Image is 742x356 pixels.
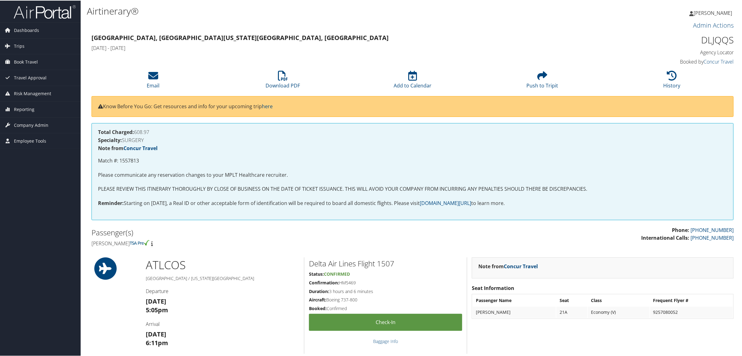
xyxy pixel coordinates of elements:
[147,73,160,88] a: Email
[309,288,462,294] h5: 3 hours and 6 minutes
[691,234,734,241] a: [PHONE_NUMBER]
[92,33,389,41] strong: [GEOGRAPHIC_DATA], [GEOGRAPHIC_DATA] [US_STATE][GEOGRAPHIC_DATA], [GEOGRAPHIC_DATA]
[309,296,326,302] strong: Aircraft:
[146,320,299,327] h4: Arrival
[580,58,734,65] h4: Booked by
[266,73,300,88] a: Download PDF
[373,338,398,344] a: Baggage Info
[146,257,299,272] h1: ATL COS
[14,101,34,117] span: Reporting
[473,294,556,305] th: Passenger Name
[472,284,514,291] strong: Seat Information
[704,58,734,65] a: Concur Travel
[309,279,462,285] h5: HM5469
[556,306,587,317] td: 21A
[98,199,727,207] p: Starting on [DATE], a Real ID or other acceptable form of identification will be required to boar...
[650,306,733,317] td: 9257080052
[580,48,734,55] h4: Agency Locator
[309,296,462,302] h5: Boeing 737-800
[309,258,462,268] h2: Delta Air Lines Flight 1507
[14,117,48,132] span: Company Admin
[691,226,734,233] a: [PHONE_NUMBER]
[98,156,727,164] p: Match #: 1557813
[98,137,727,142] h4: SURGERY
[146,338,168,346] strong: 6:11pm
[473,306,556,317] td: [PERSON_NAME]
[689,3,738,22] a: [PERSON_NAME]
[693,20,734,29] a: Admin Actions
[309,313,462,330] a: Check-in
[92,44,571,51] h4: [DATE] - [DATE]
[309,279,339,285] strong: Confirmation:
[98,171,727,179] p: Please communicate any reservation changes to your MPLT Healthcare recruiter.
[146,329,166,338] strong: [DATE]
[309,288,329,294] strong: Duration:
[394,73,431,88] a: Add to Calendar
[14,54,38,69] span: Book Travel
[664,73,681,88] a: History
[650,294,733,305] th: Frequent Flyer #
[588,294,650,305] th: Class
[526,73,558,88] a: Push to Tripit
[14,22,39,38] span: Dashboards
[309,305,327,311] strong: Booked:
[123,144,158,151] a: Concur Travel
[87,4,521,17] h1: Airtinerary®
[14,4,76,19] img: airportal-logo.png
[309,305,462,311] h5: Confirmed
[324,270,350,276] span: Confirmed
[672,226,689,233] strong: Phone:
[641,234,689,241] strong: International Calls:
[98,129,727,134] h4: 608.97
[146,287,299,294] h4: Departure
[694,9,732,16] span: [PERSON_NAME]
[146,275,299,281] h5: [GEOGRAPHIC_DATA] / [US_STATE][GEOGRAPHIC_DATA]
[98,136,122,143] strong: Specialty:
[588,306,650,317] td: Economy (V)
[14,69,47,85] span: Travel Approval
[92,227,408,237] h2: Passenger(s)
[504,262,538,269] a: Concur Travel
[420,199,471,206] a: [DOMAIN_NAME][URL]
[14,133,46,148] span: Employee Tools
[98,144,158,151] strong: Note from
[580,33,734,46] h1: DLJQQS
[146,305,168,314] strong: 5:05pm
[14,38,25,53] span: Trips
[14,85,51,101] span: Risk Management
[98,102,727,110] p: Know Before You Go: Get resources and info for your upcoming trip
[98,185,727,193] p: PLEASE REVIEW THIS ITINERARY THOROUGHLY BY CLOSE OF BUSINESS ON THE DATE OF TICKET ISSUANCE. THIS...
[478,262,538,269] strong: Note from
[98,128,134,135] strong: Total Charged:
[309,270,324,276] strong: Status:
[556,294,587,305] th: Seat
[130,239,150,245] img: tsa-precheck.png
[146,296,166,305] strong: [DATE]
[92,239,408,246] h4: [PERSON_NAME]
[98,199,124,206] strong: Reminder:
[262,102,273,109] a: here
